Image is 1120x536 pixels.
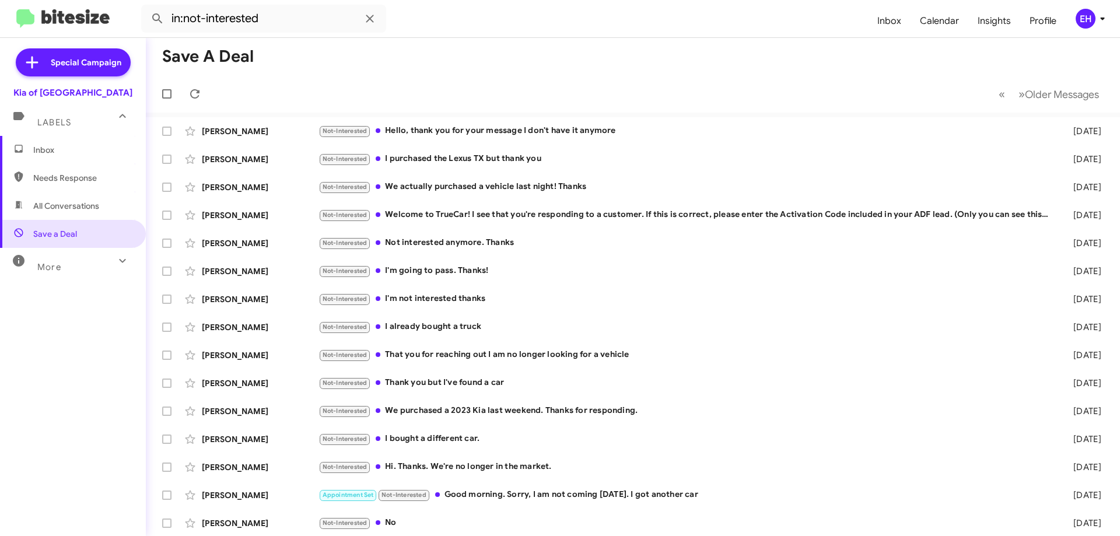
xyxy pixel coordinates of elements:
[1066,9,1107,29] button: EH
[141,5,386,33] input: Search
[1055,265,1111,277] div: [DATE]
[202,181,318,193] div: [PERSON_NAME]
[868,4,911,38] a: Inbox
[323,183,367,191] span: Not-Interested
[1055,181,1111,193] div: [DATE]
[323,295,367,303] span: Not-Interested
[323,463,367,471] span: Not-Interested
[323,155,367,163] span: Not-Interested
[33,144,132,156] span: Inbox
[202,237,318,249] div: [PERSON_NAME]
[51,57,121,68] span: Special Campaign
[318,516,1055,530] div: No
[202,209,318,221] div: [PERSON_NAME]
[202,517,318,529] div: [PERSON_NAME]
[1055,349,1111,361] div: [DATE]
[323,239,367,247] span: Not-Interested
[968,4,1020,38] a: Insights
[1055,433,1111,445] div: [DATE]
[37,262,61,272] span: More
[323,519,367,527] span: Not-Interested
[323,351,367,359] span: Not-Interested
[1055,489,1111,501] div: [DATE]
[33,228,77,240] span: Save a Deal
[16,48,131,76] a: Special Campaign
[1019,87,1025,101] span: »
[1055,237,1111,249] div: [DATE]
[1020,4,1066,38] a: Profile
[1012,82,1106,106] button: Next
[1055,209,1111,221] div: [DATE]
[999,87,1005,101] span: «
[1025,88,1099,101] span: Older Messages
[1055,125,1111,137] div: [DATE]
[1055,461,1111,473] div: [DATE]
[33,172,132,184] span: Needs Response
[318,320,1055,334] div: I already bought a truck
[318,236,1055,250] div: Not interested anymore. Thanks
[1055,377,1111,389] div: [DATE]
[162,47,254,66] h1: Save a Deal
[318,152,1055,166] div: I purchased the Lexus TX but thank you
[318,264,1055,278] div: I'm going to pass. Thanks!
[323,127,367,135] span: Not-Interested
[202,489,318,501] div: [PERSON_NAME]
[202,433,318,445] div: [PERSON_NAME]
[323,379,367,387] span: Not-Interested
[992,82,1106,106] nav: Page navigation example
[1055,153,1111,165] div: [DATE]
[202,461,318,473] div: [PERSON_NAME]
[381,491,426,499] span: Not-Interested
[37,117,71,128] span: Labels
[202,125,318,137] div: [PERSON_NAME]
[318,488,1055,502] div: Good morning. Sorry, I am not coming [DATE]. I got another car
[202,153,318,165] div: [PERSON_NAME]
[33,200,99,212] span: All Conversations
[318,432,1055,446] div: I bought a different car.
[202,321,318,333] div: [PERSON_NAME]
[202,377,318,389] div: [PERSON_NAME]
[1055,293,1111,305] div: [DATE]
[323,267,367,275] span: Not-Interested
[202,265,318,277] div: [PERSON_NAME]
[323,491,374,499] span: Appointment Set
[318,404,1055,418] div: We purchased a 2023 Kia last weekend. Thanks for responding.
[318,348,1055,362] div: That you for reaching out I am no longer looking for a vehicle
[318,460,1055,474] div: Hi. Thanks. We're no longer in the market.
[323,407,367,415] span: Not-Interested
[911,4,968,38] a: Calendar
[318,124,1055,138] div: Hello, thank you for your message I don't have it anymore
[323,211,367,219] span: Not-Interested
[1076,9,1095,29] div: EH
[992,82,1012,106] button: Previous
[323,323,367,331] span: Not-Interested
[202,349,318,361] div: [PERSON_NAME]
[318,208,1055,222] div: Welcome to TrueCar! I see that you're responding to a customer. If this is correct, please enter ...
[202,405,318,417] div: [PERSON_NAME]
[13,87,132,99] div: Kia of [GEOGRAPHIC_DATA]
[202,293,318,305] div: [PERSON_NAME]
[323,435,367,443] span: Not-Interested
[318,180,1055,194] div: We actually purchased a vehicle last night! Thanks
[318,292,1055,306] div: I'm not interested thanks
[1055,405,1111,417] div: [DATE]
[318,376,1055,390] div: Thank you but I've found a car
[1055,517,1111,529] div: [DATE]
[1055,321,1111,333] div: [DATE]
